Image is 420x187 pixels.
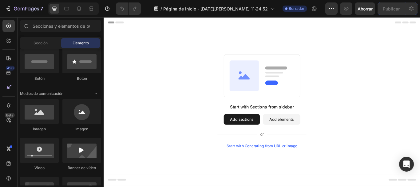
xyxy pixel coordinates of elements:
[68,165,96,170] font: Banner de vídeo
[399,157,414,172] div: Abrir Intercom Messenger
[147,101,222,108] div: Start with Sections from sidebar
[20,91,63,96] font: Medios de comunicación
[116,2,141,15] div: Deshacer/Rehacer
[34,165,45,170] font: Video
[20,20,101,32] input: Secciones y elementos de búsqueda
[77,76,87,81] font: Botón
[104,17,420,187] iframe: Área de diseño
[383,6,400,11] font: Publicar
[6,113,13,117] font: Beta
[160,6,162,11] font: /
[289,6,304,11] font: Borrador
[140,113,182,125] button: Add sections
[40,6,43,12] font: 7
[2,2,46,15] button: 7
[34,76,45,81] font: Botón
[143,148,226,152] div: Start with Generating from URL or image
[75,127,88,131] font: Imagen
[163,6,268,11] font: Página de inicio - [DATE][PERSON_NAME] 11:24:52
[91,89,101,99] span: Abrir con palanca
[73,41,89,45] font: Elemento
[358,6,373,11] font: Ahorrar
[186,113,229,125] button: Add elements
[355,2,375,15] button: Ahorrar
[34,41,48,45] font: Sección
[378,2,405,15] button: Publicar
[33,127,46,131] font: Imagen
[7,66,14,70] font: 450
